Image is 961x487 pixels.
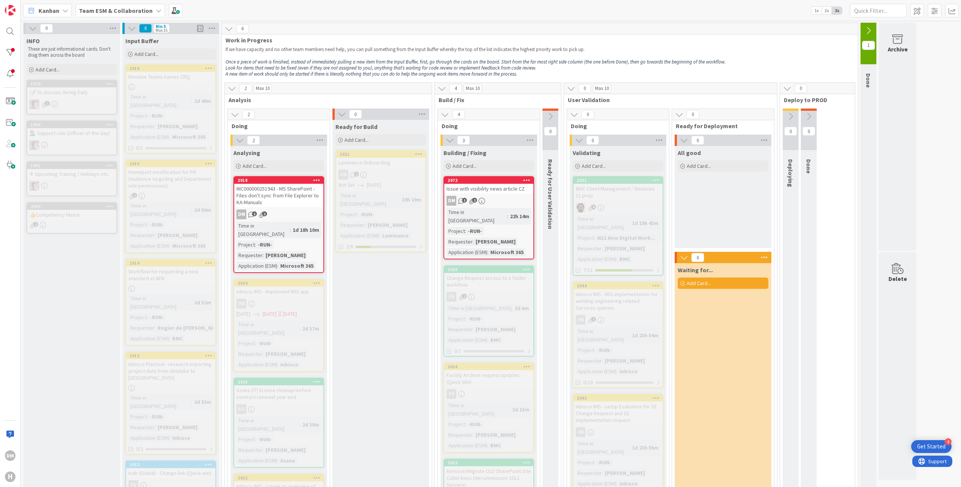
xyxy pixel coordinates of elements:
[439,96,552,104] span: Build / Fix
[236,320,299,337] div: Time in [GEOGRAPHIC_DATA]
[573,289,663,313] div: Inbisco IMS - IRIS implementation for welding engineering related Services queries
[299,324,300,333] span: :
[233,149,260,157] span: Analysing
[139,24,152,33] span: 0
[238,281,323,286] div: 2024
[340,152,425,157] div: 2021
[594,346,595,354] span: :
[234,280,323,296] div: 2024Inbisco IMS - Implement IRIS app
[945,438,952,445] div: 4
[256,240,274,249] div: -RUN-
[582,163,606,169] span: Add Card...
[28,46,116,59] p: These are just informational cards. Don't drag them across the board
[147,313,148,321] span: :
[31,81,116,87] div: 1979
[576,234,594,242] div: Project
[128,334,169,343] div: Application (ESM)
[447,227,465,235] div: Project
[379,231,380,240] span: :
[444,363,533,387] div: 2034Facility Archive request updates (Quick Win)
[33,222,38,227] span: 1
[787,159,794,187] span: Deploying
[630,331,660,340] div: 1d 23h 54m
[128,294,191,311] div: Time in [GEOGRAPHIC_DATA]
[236,240,255,249] div: Project
[676,122,765,130] span: Ready for Deployment
[126,260,215,283] div: 2014Workflow for requesting a new standard at NEN
[31,204,116,209] div: 2006
[27,169,116,179] div: ✈ Upcoming Training / Holidays etc.
[444,177,533,184] div: 2073
[170,242,207,250] div: Microsoft 365
[449,84,462,93] span: 4
[465,315,466,323] span: :
[236,251,263,259] div: Requester
[155,231,156,239] span: :
[595,346,613,354] div: -RUN-
[156,324,225,332] div: Rogier de [PERSON_NAME]
[191,298,192,307] span: :
[466,315,484,323] div: -RUN-
[591,317,596,322] span: 1
[336,158,425,168] div: Luminance Onboarding
[447,336,487,344] div: Application (ESM)
[192,97,213,105] div: 2d 49m
[27,81,116,87] div: 1979
[226,47,854,53] p: If we have capacity and no other team members need help, you can pull something from the Input Bu...
[169,133,170,141] span: :
[243,163,267,169] span: Add Card...
[169,242,170,250] span: :
[865,73,872,88] span: Done
[229,96,422,104] span: Analysis
[128,112,147,120] div: Project
[583,266,593,274] span: 7/11
[466,227,484,235] div: -RUN-
[336,170,425,180] div: HB
[264,251,307,259] div: [PERSON_NAME]
[488,336,503,344] div: BMC
[291,226,321,234] div: 1d 18h 10m
[573,315,663,325] div: HB
[40,24,53,33] span: 0
[586,136,599,145] span: 0
[508,212,531,220] div: 22h 14m
[444,196,533,206] div: DM
[29,181,39,191] img: Rd
[126,352,215,383] div: 2013Inbisco Plantool - research importing project data from datalake to [GEOGRAPHIC_DATA]
[336,151,425,158] div: 2021
[126,65,215,82] div: 2016Rename Teams names CRQ
[618,255,632,263] div: BMC
[236,299,246,309] div: HB
[156,28,167,32] div: Max 15
[192,206,213,214] div: 2d 50m
[128,122,155,130] div: Requester
[128,202,191,218] div: Time in [GEOGRAPHIC_DATA]
[794,84,807,93] span: 0
[444,292,533,302] div: FS
[822,7,832,14] span: 2x
[234,378,323,402] div: 2023Asana (IT) license cleanup before contract renewal year end
[366,221,409,229] div: [PERSON_NAME]
[300,324,321,333] div: 2d 37m
[576,215,629,231] div: Time in [GEOGRAPHIC_DATA]
[236,24,249,33] span: 6
[132,193,137,198] span: 1
[591,205,596,209] span: 4
[380,231,411,240] div: Luminance
[573,177,663,200] div: 2031BMC Client Management / Windows 11 prep
[444,389,533,399] div: FS
[571,122,660,130] span: Doing
[576,244,602,253] div: Requester
[466,87,480,90] div: Max 10
[128,220,147,229] div: Project
[130,353,215,358] div: 2013
[234,378,323,385] div: 2023
[256,339,274,347] div: -RUN-
[576,255,616,263] div: Application (ESM)
[602,357,603,365] span: :
[232,122,320,130] span: Doing
[126,167,215,191] div: Homeport modification for PR (Audience targeting and Department site permissions)
[234,177,323,184] div: 2018
[27,121,116,128] div: 1990
[473,325,474,333] span: :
